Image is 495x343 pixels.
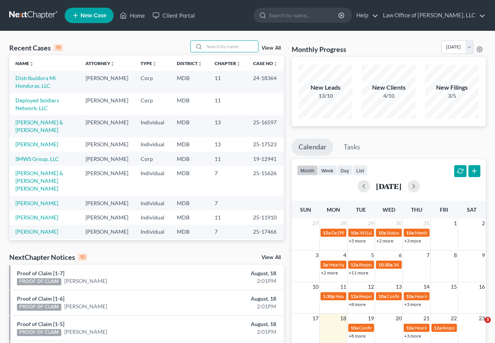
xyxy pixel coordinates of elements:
[299,83,352,92] div: New Leads
[423,314,430,323] span: 21
[356,206,366,213] span: Tue
[370,251,375,260] span: 5
[15,60,34,66] a: Nameunfold_more
[318,165,337,176] button: week
[467,206,477,213] span: Sat
[353,165,367,176] button: list
[208,210,247,224] td: 11
[134,93,171,115] td: Corp
[425,83,479,92] div: New Filings
[299,92,352,100] div: 13/10
[481,251,486,260] span: 9
[171,196,208,210] td: MDB
[359,230,433,236] span: 341(a) meeting for [PERSON_NAME]
[478,282,486,291] span: 16
[349,238,366,244] a: +5 more
[329,262,389,268] span: Hearing for [PERSON_NAME]
[86,60,115,66] a: Attorneyunfold_more
[208,239,247,261] td: 11
[152,62,157,66] i: unfold_more
[395,314,403,323] span: 20
[321,270,338,276] a: +2 more
[349,333,366,339] a: +8 more
[423,219,430,228] span: 31
[204,41,258,52] input: Search by name...
[15,170,63,192] a: [PERSON_NAME] & [PERSON_NAME] [PERSON_NAME]
[236,62,241,66] i: unfold_more
[15,141,58,147] a: [PERSON_NAME]
[331,230,438,236] span: De [PERSON_NAME] LVNV Funding Deadline Passed
[406,293,414,299] span: 10a
[351,262,358,268] span: 12a
[359,325,446,331] span: Confirmation hearing for [PERSON_NAME]
[208,93,247,115] td: 11
[198,62,202,66] i: unfold_more
[351,230,358,236] span: 10a
[134,152,171,166] td: Corp
[171,137,208,152] td: MDB
[312,282,319,291] span: 10
[29,62,34,66] i: unfold_more
[367,314,375,323] span: 19
[351,293,358,299] span: 12a
[383,206,395,213] span: Wed
[195,277,276,285] div: 2:01PM
[362,83,416,92] div: New Clients
[208,115,247,137] td: 13
[64,328,107,336] a: [PERSON_NAME]
[149,8,199,22] a: Client Portal
[404,238,421,244] a: +3 more
[208,166,247,196] td: 7
[342,251,347,260] span: 4
[215,60,241,66] a: Chapterunfold_more
[414,325,475,331] span: Hearing for [PERSON_NAME]
[247,115,284,137] td: 25-16597
[414,293,475,299] span: Hearing for [PERSON_NAME]
[171,239,208,261] td: MDB
[426,251,430,260] span: 7
[323,230,331,236] span: 12a
[300,206,311,213] span: Sun
[387,230,424,236] span: Status Conference
[434,325,441,331] span: 12a
[351,325,358,331] span: 10a
[208,225,247,239] td: 7
[195,328,276,336] div: 2:01PM
[15,200,58,206] a: [PERSON_NAME]
[450,314,458,323] span: 22
[339,314,347,323] span: 18
[171,71,208,93] td: MDB
[79,210,134,224] td: [PERSON_NAME]
[171,115,208,137] td: MDB
[359,293,428,299] span: Response to AP Complaint - Qaum
[323,262,328,268] span: 2p
[378,262,393,268] span: 10:30a
[367,282,375,291] span: 12
[440,206,448,213] span: Fri
[292,139,333,156] a: Calendar
[450,282,458,291] span: 15
[141,60,157,66] a: Typeunfold_more
[195,303,276,310] div: 2:01PM
[9,43,63,52] div: Recent Cases
[171,152,208,166] td: MDB
[134,115,171,137] td: Individual
[247,71,284,93] td: 24-18364
[15,97,59,111] a: Deployed Soldiers Network, LLC
[269,8,339,22] input: Search by name...
[64,277,107,285] a: [PERSON_NAME]
[253,60,278,66] a: Case Nounfold_more
[352,8,378,22] a: Help
[247,137,284,152] td: 25-17523
[398,251,403,260] span: 6
[79,152,134,166] td: [PERSON_NAME]
[406,325,414,331] span: 10a
[247,152,284,166] td: 19-12941
[378,293,386,299] span: 10a
[17,270,64,276] a: Proof of Claim [1-7]
[15,75,56,89] a: Distribuidora Mi Honduras, LLC
[339,282,347,291] span: 11
[134,239,171,261] td: Corp
[312,219,319,228] span: 27
[387,293,474,299] span: Confirmation hearing for [PERSON_NAME]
